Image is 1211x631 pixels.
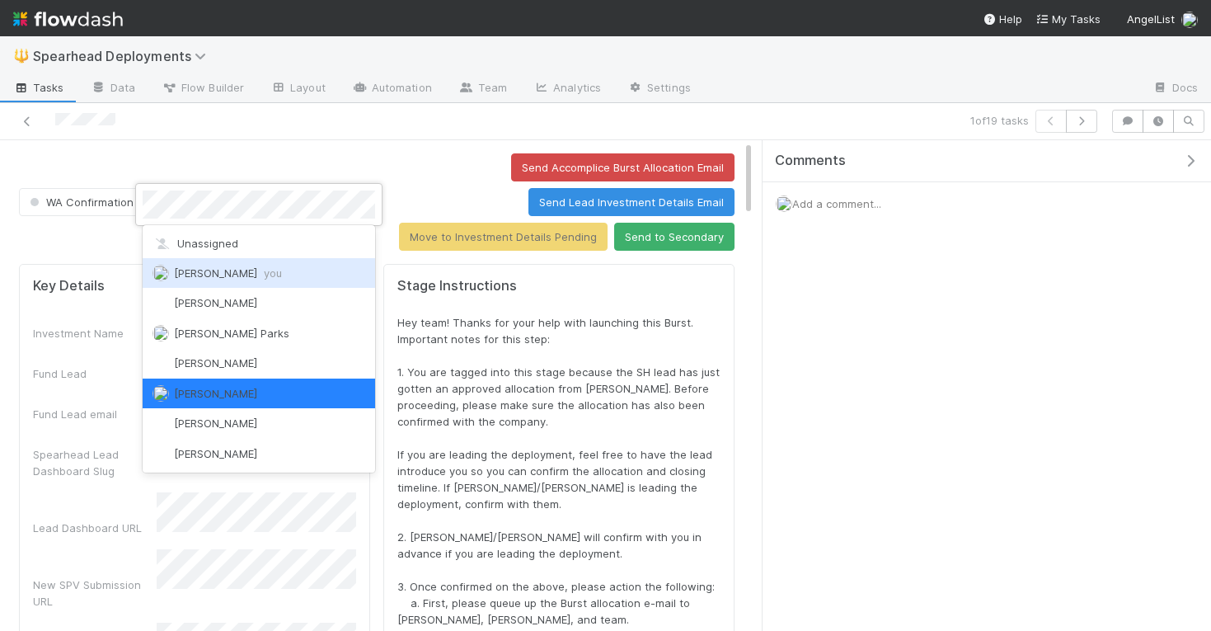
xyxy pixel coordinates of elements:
img: avatar_784ea27d-2d59-4749-b480-57d513651deb.png [153,265,169,281]
img: avatar_462714f4-64db-4129-b9df-50d7d164b9fc.png [153,385,169,402]
span: [PERSON_NAME] [174,417,257,430]
span: you [264,266,282,280]
img: avatar_7e1c67d1-c55a-4d71-9394-c171c6adeb61.png [153,356,169,372]
img: avatar_a669165c-e543-4b1d-ab80-0c2a52253154.png [153,416,169,432]
span: [PERSON_NAME] [174,296,257,309]
span: Unassigned [153,237,238,250]
img: avatar_5f70d5aa-aee0-4934-b4c6-fe98e66e39e6.png [153,325,169,341]
img: avatar_373edd95-16a2-4147-b8bb-00c056c2609c.png [153,445,169,462]
img: avatar_8fe3758e-7d23-4e6b-a9f5-b81892974716.png [153,295,169,312]
span: [PERSON_NAME] [174,356,257,370]
span: [PERSON_NAME] [174,266,282,280]
span: [PERSON_NAME] [174,387,257,400]
span: [PERSON_NAME] [174,447,257,460]
span: [PERSON_NAME] Parks [174,327,289,340]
